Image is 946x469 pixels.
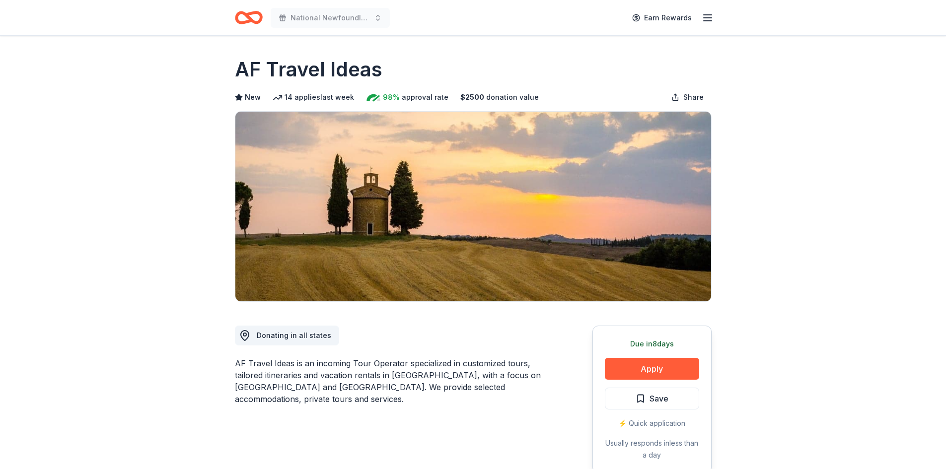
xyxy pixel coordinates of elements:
[486,91,539,103] span: donation value
[605,437,699,461] div: Usually responds in less than a day
[235,56,382,83] h1: AF Travel Ideas
[235,112,711,301] img: Image for AF Travel Ideas
[650,392,668,405] span: Save
[460,91,484,103] span: $ 2500
[245,91,261,103] span: New
[235,357,545,405] div: AF Travel Ideas is an incoming Tour Operator specialized in customized tours, tailored itinerarie...
[257,331,331,339] span: Donating in all states
[235,6,263,29] a: Home
[291,12,370,24] span: National Newfoundland Rescue
[663,87,712,107] button: Share
[273,91,354,103] div: 14 applies last week
[626,9,698,27] a: Earn Rewards
[605,358,699,380] button: Apply
[271,8,390,28] button: National Newfoundland Rescue
[402,91,448,103] span: approval rate
[683,91,704,103] span: Share
[605,417,699,429] div: ⚡️ Quick application
[605,388,699,409] button: Save
[383,91,400,103] span: 98%
[605,338,699,350] div: Due in 8 days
